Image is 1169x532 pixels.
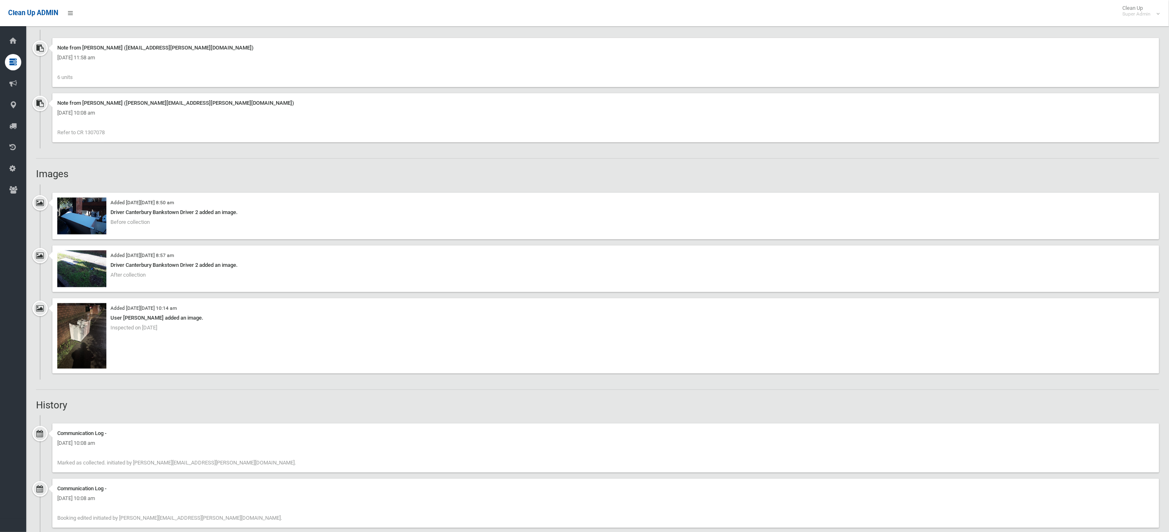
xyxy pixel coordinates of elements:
[110,325,157,331] span: Inspected on [DATE]
[57,98,1154,108] div: Note from [PERSON_NAME] ([PERSON_NAME][EMAIL_ADDRESS][PERSON_NAME][DOMAIN_NAME])
[57,207,1154,217] div: Driver Canterbury Bankstown Driver 2 added an image.
[57,74,73,80] span: 6 units
[36,169,1159,179] h2: Images
[110,305,177,311] small: Added [DATE][DATE] 10:14 am
[57,198,106,234] img: 2025-08-1308.50.134708313121290022350.jpg
[57,515,282,521] span: Booking edited initiated by [PERSON_NAME][EMAIL_ADDRESS][PERSON_NAME][DOMAIN_NAME].
[57,129,105,135] span: Refer to CR 1307078
[57,260,1154,270] div: Driver Canterbury Bankstown Driver 2 added an image.
[110,252,174,258] small: Added [DATE][DATE] 8:57 am
[36,400,1159,410] h2: History
[57,303,106,369] img: 1dacb358-0ede-4be1-918a-9fc6c488aa1c.jpg
[57,460,296,466] span: Marked as collected. initiated by [PERSON_NAME][EMAIL_ADDRESS][PERSON_NAME][DOMAIN_NAME].
[110,272,146,278] span: After collection
[57,428,1154,438] div: Communication Log -
[8,9,58,17] span: Clean Up ADMIN
[1122,11,1151,17] small: Super Admin
[1118,5,1159,17] span: Clean Up
[57,313,1154,323] div: User [PERSON_NAME] added an image.
[110,200,174,205] small: Added [DATE][DATE] 8:50 am
[57,250,106,287] img: 2025-08-1308.57.278795497339451485738.jpg
[57,108,1154,118] div: [DATE] 10:08 am
[57,43,1154,53] div: Note from [PERSON_NAME] ([EMAIL_ADDRESS][PERSON_NAME][DOMAIN_NAME])
[57,494,1154,503] div: [DATE] 10:08 am
[57,484,1154,494] div: Communication Log -
[57,53,1154,63] div: [DATE] 11:58 am
[110,219,150,225] span: Before collection
[57,438,1154,448] div: [DATE] 10:08 am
